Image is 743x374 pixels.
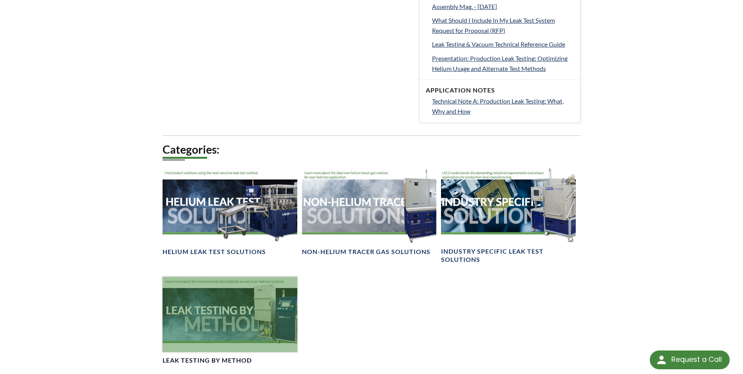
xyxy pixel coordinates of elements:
a: Industry Specific Solutions headerIndustry Specific Leak Test Solutions [441,168,575,264]
a: Technical Note A: Production Leak Testing: What, Why and How [432,96,574,116]
h2: Categories: [163,142,580,157]
h4: Leak Testing by Method [163,356,252,365]
h4: Non-Helium Tracer Gas Solutions [302,248,430,256]
a: Leak Testing by MethodLeak Testing by Method [163,277,297,365]
span: Presentation: Production Leak Testing: Optimizing Helium Usage and Alternate Test Methods [432,54,568,72]
h4: Industry Specific Leak Test Solutions [441,247,575,264]
a: Presentation: Production Leak Testing: Optimizing Helium Usage and Alternate Test Methods [432,53,574,73]
span: What Should I Include In My Leak Test System Request for Proposal (RFP) [432,16,555,34]
a: What Should I Include In My Leak Test System Request for Proposal (RFP) [432,15,574,35]
img: round button [655,354,668,366]
h4: Application Notes [426,86,574,94]
a: Non-Helium Trace Solutions headerNon-Helium Tracer Gas Solutions [302,168,436,256]
a: Helium Leak Testing Solutions headerHelium Leak Test Solutions [163,168,297,256]
h4: Helium Leak Test Solutions [163,248,266,256]
span: Leak Testing & Vacuum Technical Reference Guide [432,40,565,48]
a: Leak Testing & Vacuum Technical Reference Guide [432,39,574,49]
div: Request a Call [671,350,722,369]
span: Technical Note A: Production Leak Testing: What, Why and How [432,97,564,115]
div: Request a Call [650,350,730,369]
